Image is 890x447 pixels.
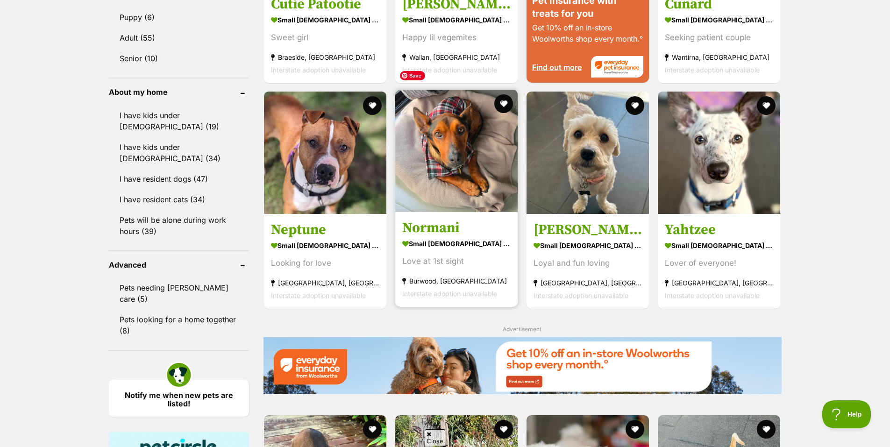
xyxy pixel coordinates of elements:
[109,169,249,189] a: I have resident dogs (47)
[665,239,773,252] strong: small [DEMOGRAPHIC_DATA] Dog
[109,88,249,96] header: About my home
[271,50,379,63] strong: Braeside, [GEOGRAPHIC_DATA]
[665,65,760,73] span: Interstate adoption unavailable
[264,92,386,214] img: Neptune - American Staffy Dog
[271,239,379,252] strong: small [DEMOGRAPHIC_DATA] Dog
[425,429,445,446] span: Close
[109,137,249,168] a: I have kids under [DEMOGRAPHIC_DATA] (34)
[109,278,249,309] a: Pets needing [PERSON_NAME] care (5)
[264,214,386,309] a: Neptune small [DEMOGRAPHIC_DATA] Dog Looking for love [GEOGRAPHIC_DATA], [GEOGRAPHIC_DATA] Inters...
[402,237,511,250] strong: small [DEMOGRAPHIC_DATA] Dog
[271,257,379,270] div: Looking for love
[402,13,511,26] strong: small [DEMOGRAPHIC_DATA] Dog
[402,290,497,298] span: Interstate adoption unavailable
[402,31,511,43] div: Happy lil vegemites
[402,50,511,63] strong: Wallan, [GEOGRAPHIC_DATA]
[402,219,511,237] h3: Normani
[626,96,644,115] button: favourite
[658,92,780,214] img: Yahtzee - Jack Russell Terrier x Border Collie x Staffordshire Bull Terrier Dog
[658,214,780,309] a: Yahtzee small [DEMOGRAPHIC_DATA] Dog Lover of everyone! [GEOGRAPHIC_DATA], [GEOGRAPHIC_DATA] Inte...
[534,221,642,239] h3: [PERSON_NAME]
[402,255,511,268] div: Love at 1st sight
[534,291,628,299] span: Interstate adoption unavailable
[665,277,773,289] strong: [GEOGRAPHIC_DATA], [GEOGRAPHIC_DATA]
[665,50,773,63] strong: Wantirna, [GEOGRAPHIC_DATA]
[665,31,773,43] div: Seeking patient couple
[271,13,379,26] strong: small [DEMOGRAPHIC_DATA] Dog
[527,214,649,309] a: [PERSON_NAME] small [DEMOGRAPHIC_DATA] Dog Loyal and fun loving [GEOGRAPHIC_DATA], [GEOGRAPHIC_DA...
[665,13,773,26] strong: small [DEMOGRAPHIC_DATA] Dog
[109,190,249,209] a: I have resident cats (34)
[109,28,249,48] a: Adult (55)
[109,210,249,241] a: Pets will be alone during work hours (39)
[494,420,513,439] button: favourite
[822,400,871,428] iframe: Help Scout Beacon - Open
[271,221,379,239] h3: Neptune
[395,90,518,212] img: Normani - Dachshund Dog
[757,420,776,439] button: favourite
[363,420,382,439] button: favourite
[665,257,773,270] div: Lover of everyone!
[109,49,249,68] a: Senior (10)
[363,96,382,115] button: favourite
[109,310,249,341] a: Pets looking for a home together (8)
[271,65,366,73] span: Interstate adoption unavailable
[527,92,649,214] img: Lucy - Maltese Dog
[503,326,541,333] span: Advertisement
[109,7,249,27] a: Puppy (6)
[109,261,249,269] header: Advanced
[400,71,425,80] span: Save
[534,239,642,252] strong: small [DEMOGRAPHIC_DATA] Dog
[271,277,379,289] strong: [GEOGRAPHIC_DATA], [GEOGRAPHIC_DATA]
[534,257,642,270] div: Loyal and fun loving
[402,275,511,287] strong: Burwood, [GEOGRAPHIC_DATA]
[626,420,644,439] button: favourite
[109,380,249,417] a: Notify me when new pets are listed!
[271,31,379,43] div: Sweet girl
[263,337,782,396] a: Everyday Insurance promotional banner
[402,65,497,73] span: Interstate adoption unavailable
[534,277,642,289] strong: [GEOGRAPHIC_DATA], [GEOGRAPHIC_DATA]
[263,337,782,394] img: Everyday Insurance promotional banner
[395,212,518,307] a: Normani small [DEMOGRAPHIC_DATA] Dog Love at 1st sight Burwood, [GEOGRAPHIC_DATA] Interstate adop...
[494,94,513,113] button: favourite
[665,221,773,239] h3: Yahtzee
[109,106,249,136] a: I have kids under [DEMOGRAPHIC_DATA] (19)
[757,96,776,115] button: favourite
[271,291,366,299] span: Interstate adoption unavailable
[665,291,760,299] span: Interstate adoption unavailable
